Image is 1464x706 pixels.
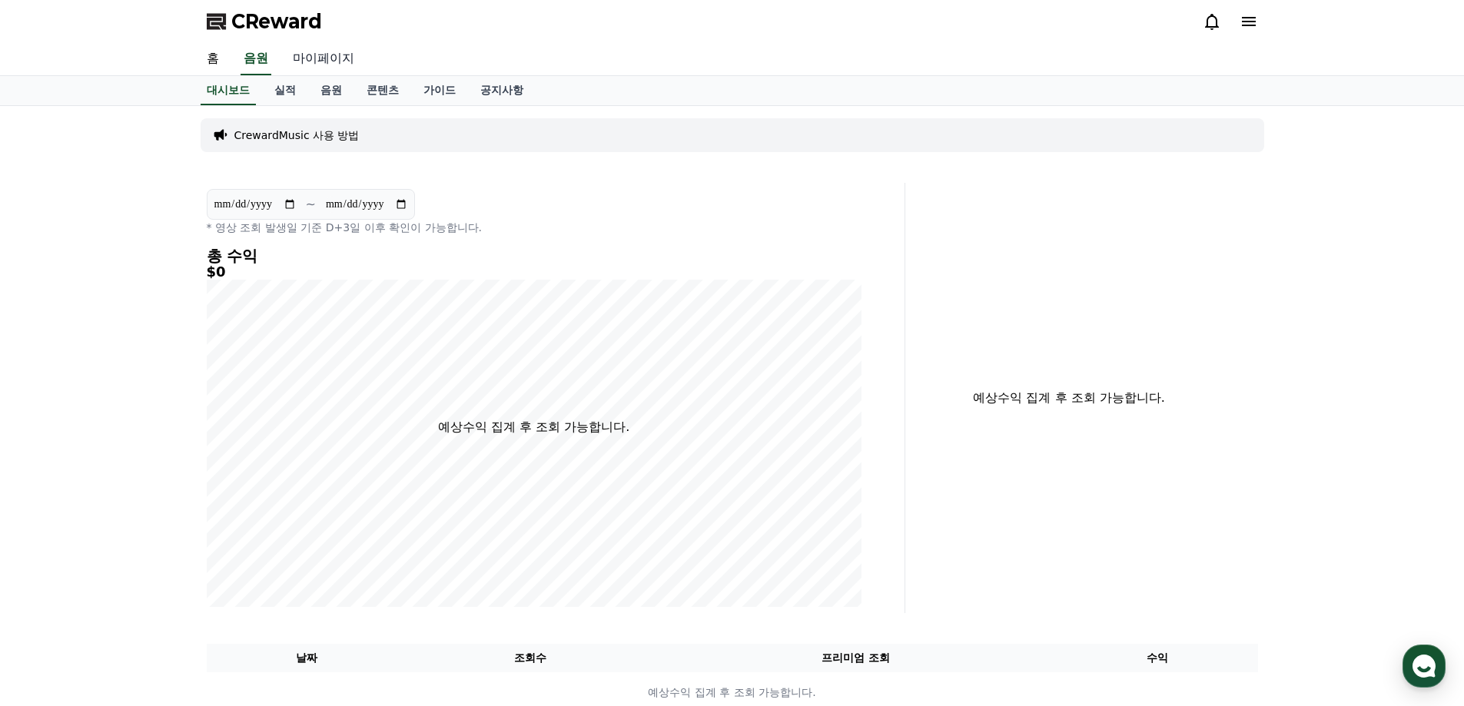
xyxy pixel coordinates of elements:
[141,511,159,523] span: 대화
[101,487,198,525] a: 대화
[354,76,411,105] a: 콘텐츠
[194,43,231,75] a: 홈
[231,9,322,34] span: CReward
[234,128,360,143] a: CrewardMusic 사용 방법
[207,644,407,672] th: 날짜
[407,644,653,672] th: 조회수
[306,195,316,214] p: ~
[207,9,322,34] a: CReward
[237,510,256,522] span: 설정
[48,510,58,522] span: 홈
[308,76,354,105] a: 음원
[918,389,1221,407] p: 예상수익 집계 후 조회 가능합니다.
[241,43,271,75] a: 음원
[281,43,367,75] a: 마이페이지
[468,76,536,105] a: 공지사항
[207,220,861,235] p: * 영상 조회 발생일 기준 D+3일 이후 확인이 가능합니다.
[1057,644,1258,672] th: 수익
[207,247,861,264] h4: 총 수익
[654,644,1057,672] th: 프리미엄 조회
[262,76,308,105] a: 실적
[207,264,861,280] h5: $0
[207,684,1257,701] p: 예상수익 집계 후 조회 가능합니다.
[5,487,101,525] a: 홈
[411,76,468,105] a: 가이드
[198,487,295,525] a: 설정
[201,76,256,105] a: 대시보드
[438,418,629,436] p: 예상수익 집계 후 조회 가능합니다.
